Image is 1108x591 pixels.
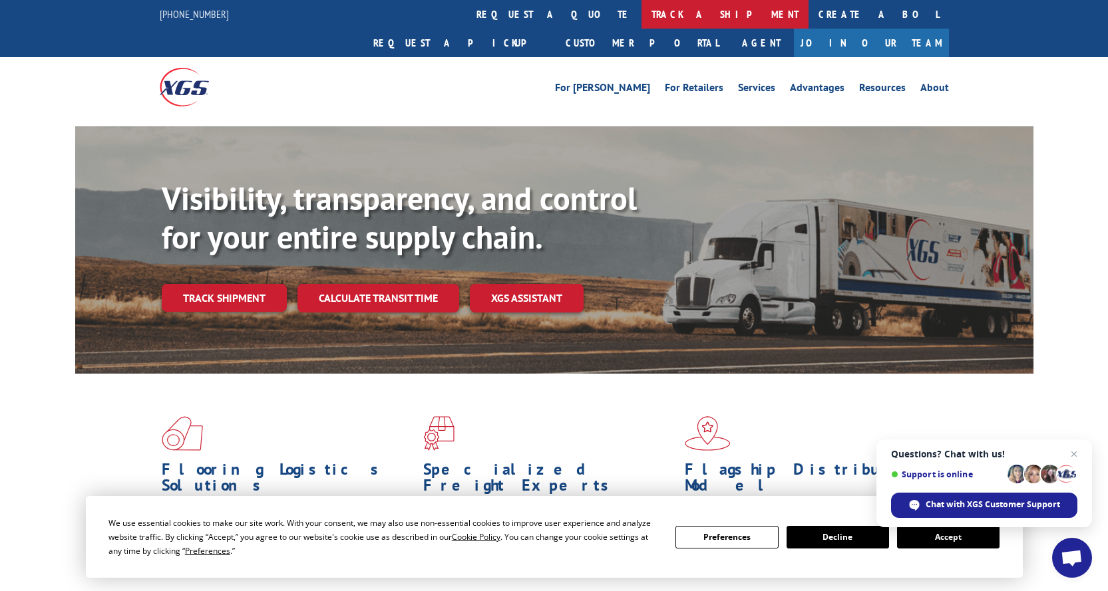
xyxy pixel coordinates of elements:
[738,82,775,97] a: Services
[685,416,731,451] img: xgs-icon-flagship-distribution-model-red
[363,29,556,57] a: Request a pickup
[452,531,500,542] span: Cookie Policy
[162,177,637,257] b: Visibility, transparency, and control for your entire supply chain.
[920,82,949,97] a: About
[86,496,1023,578] div: Cookie Consent Prompt
[891,449,1077,459] span: Questions? Chat with us!
[1052,538,1092,578] a: Open chat
[891,493,1077,518] span: Chat with XGS Customer Support
[185,545,230,556] span: Preferences
[162,284,287,312] a: Track shipment
[675,526,778,548] button: Preferences
[790,82,844,97] a: Advantages
[794,29,949,57] a: Join Our Team
[859,82,906,97] a: Resources
[423,461,675,500] h1: Specialized Freight Experts
[556,29,729,57] a: Customer Portal
[891,469,1003,479] span: Support is online
[555,82,650,97] a: For [PERSON_NAME]
[162,416,203,451] img: xgs-icon-total-supply-chain-intelligence-red
[160,7,229,21] a: [PHONE_NUMBER]
[108,516,659,558] div: We use essential cookies to make our site work. With your consent, we may also use non-essential ...
[423,416,455,451] img: xgs-icon-focused-on-flooring-red
[685,461,936,500] h1: Flagship Distribution Model
[162,461,413,500] h1: Flooring Logistics Solutions
[297,284,459,312] a: Calculate transit time
[787,526,889,548] button: Decline
[665,82,723,97] a: For Retailers
[729,29,794,57] a: Agent
[897,526,1000,548] button: Accept
[926,499,1060,511] span: Chat with XGS Customer Support
[470,284,584,312] a: XGS ASSISTANT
